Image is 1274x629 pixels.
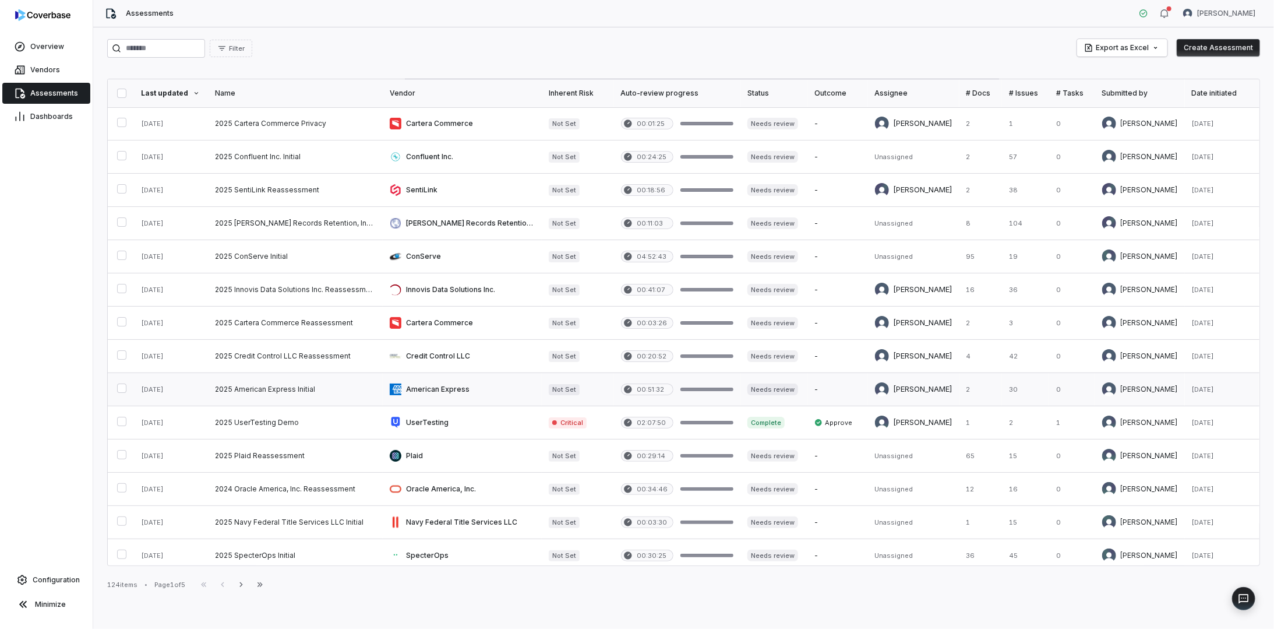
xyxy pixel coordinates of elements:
span: Assessments [30,89,78,98]
img: Travis Helton avatar [1102,549,1116,563]
span: Configuration [33,575,80,585]
img: Bridget Seagraves avatar [1102,382,1116,396]
div: • [144,581,147,589]
div: # Issues [1009,89,1042,98]
div: # Tasks [1056,89,1088,98]
td: - [807,539,868,572]
img: Bridget Seagraves avatar [1102,283,1116,297]
img: Bridget Seagraves avatar [1183,9,1192,18]
img: George Munyua avatar [1102,150,1116,164]
td: - [807,107,868,140]
a: Assessments [2,83,90,104]
img: Bridget Seagraves avatar [1102,117,1116,131]
img: Travis Helton avatar [1102,250,1116,263]
td: - [807,273,868,307]
img: Bridget Seagraves avatar [875,283,889,297]
div: Auto-review progress [621,89,733,98]
img: Jonathan Wann avatar [1102,515,1116,529]
div: # Docs [966,89,996,98]
span: [PERSON_NAME] [1197,9,1255,18]
a: Dashboards [2,106,90,127]
img: Robert Latcham avatar [1102,482,1116,496]
td: - [807,240,868,273]
td: - [807,440,868,473]
img: Bridget Seagraves avatar [1102,349,1116,363]
img: Michael Violante avatar [1102,416,1116,430]
img: Jason Boland avatar [1102,183,1116,197]
td: - [807,506,868,539]
div: Assignee [875,89,952,98]
img: Bridget Seagraves avatar [1102,316,1116,330]
td: - [807,473,868,506]
div: Outcome [814,89,861,98]
td: - [807,307,868,340]
div: Vendor [390,89,535,98]
td: - [807,140,868,174]
div: Name [215,89,376,98]
span: Overview [30,42,64,51]
td: - [807,340,868,373]
button: Bridget Seagraves avatar[PERSON_NAME] [1176,5,1262,22]
img: logo-D7KZi-bG.svg [15,9,70,21]
span: Dashboards [30,112,73,121]
a: Configuration [5,570,88,591]
div: Inherent Risk [549,89,607,98]
div: Last updated [141,89,201,98]
button: Filter [210,40,252,57]
span: Filter [229,44,245,53]
img: Jason Boland avatar [875,183,889,197]
img: Ryan Jenkins avatar [1102,449,1116,463]
div: 124 items [107,581,137,589]
div: Status [747,89,800,98]
img: Michael Violante avatar [875,416,889,430]
button: Minimize [5,593,88,616]
img: Bridget Seagraves avatar [875,382,889,396]
td: - [807,373,868,406]
span: Vendors [30,65,60,75]
img: Bridget Seagraves avatar [875,316,889,330]
img: Jason Boland avatar [1102,216,1116,230]
button: Export as Excel [1077,39,1167,57]
td: - [807,174,868,207]
span: Minimize [35,600,66,609]
a: Vendors [2,59,90,80]
div: Date initiated [1192,89,1250,98]
img: Bridget Seagraves avatar [875,117,889,131]
td: - [807,207,868,240]
div: Submitted by [1102,89,1178,98]
a: Overview [2,36,90,57]
button: Create Assessment [1177,39,1260,57]
img: Bridget Seagraves avatar [875,349,889,363]
span: Assessments [126,9,174,18]
div: Page 1 of 5 [154,581,185,589]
